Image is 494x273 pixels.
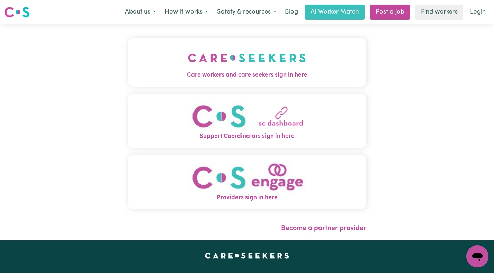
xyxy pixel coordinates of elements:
[4,4,30,20] a: Careseekers logo
[128,94,367,148] button: Support Coordinators sign in here
[281,5,302,20] a: Blog
[128,155,367,209] button: Providers sign in here
[128,71,367,80] span: Care workers and care seekers sign in here
[466,5,490,20] a: Login
[4,6,30,18] img: Careseekers logo
[415,5,463,20] a: Find workers
[128,38,367,87] button: Care workers and care seekers sign in here
[281,225,366,232] a: Become a partner provider
[160,5,213,19] button: How it works
[466,245,488,267] iframe: Button to launch messaging window
[213,5,281,19] button: Safety & resources
[128,132,367,141] span: Support Coordinators sign in here
[305,5,365,20] a: AI Worker Match
[120,5,160,19] button: About us
[128,193,367,202] span: Providers sign in here
[205,253,289,258] a: Careseekers home page
[370,5,410,20] a: Post a job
